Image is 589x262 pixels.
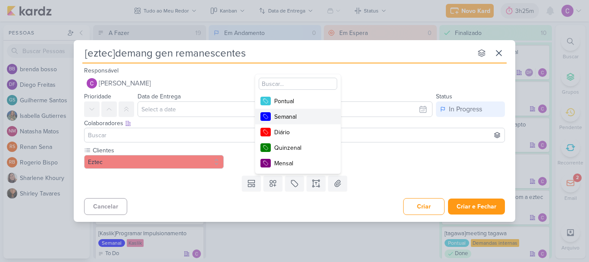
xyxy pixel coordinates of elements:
[138,101,432,117] input: Select a date
[86,130,503,140] input: Buscar
[436,93,452,100] label: Status
[274,97,330,106] div: Pontual
[255,155,341,171] button: Mensal
[84,93,111,100] label: Prioridade
[92,146,224,155] label: Clientes
[259,78,337,90] input: Buscar...
[84,67,119,74] label: Responsável
[82,45,472,61] input: Kard Sem Título
[448,199,505,215] button: Criar e Fechar
[403,198,445,215] button: Criar
[255,109,341,124] button: Semanal
[274,128,330,137] div: Diário
[99,78,151,88] span: [PERSON_NAME]
[436,101,505,117] button: In Progress
[449,104,482,114] div: In Progress
[274,143,330,152] div: Quinzenal
[84,119,505,128] div: Colaboradores
[255,140,341,155] button: Quinzenal
[255,93,341,109] button: Pontual
[84,198,127,215] button: Cancelar
[87,78,97,88] img: Carlos Lima
[274,112,330,121] div: Semanal
[274,159,330,168] div: Mensal
[138,93,181,100] label: Data de Entrega
[84,76,505,91] button: [PERSON_NAME]
[84,155,224,169] button: Eztec
[255,124,341,140] button: Diário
